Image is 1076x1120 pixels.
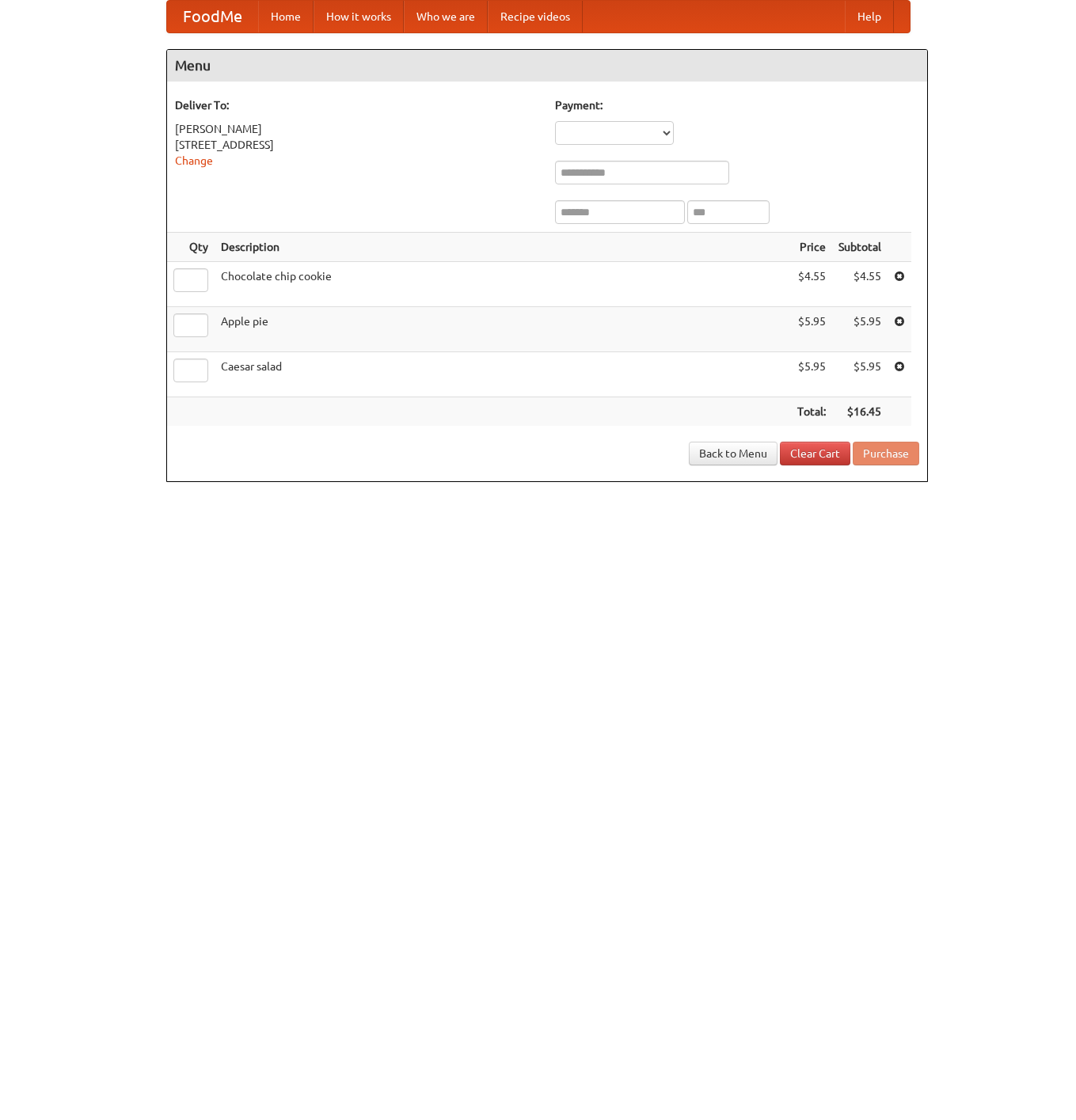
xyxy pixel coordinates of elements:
[167,1,258,32] a: FoodMe
[832,307,888,352] td: $5.95
[404,1,488,32] a: Who we are
[832,262,888,307] td: $4.55
[791,397,832,427] th: Total:
[853,442,919,465] button: Purchase
[689,442,778,465] a: Back to Menu
[555,97,919,113] h5: Payment:
[215,307,791,352] td: Apple pie
[488,1,583,32] a: Recipe videos
[791,352,832,397] td: $5.95
[791,307,832,352] td: $5.95
[791,233,832,262] th: Price
[845,1,894,32] a: Help
[258,1,314,32] a: Home
[791,262,832,307] td: $4.55
[314,1,404,32] a: How it works
[832,397,888,427] th: $16.45
[167,50,927,82] h4: Menu
[175,137,539,153] div: [STREET_ADDRESS]
[175,121,539,137] div: [PERSON_NAME]
[175,97,539,113] h5: Deliver To:
[832,233,888,262] th: Subtotal
[215,233,791,262] th: Description
[175,154,213,167] a: Change
[167,233,215,262] th: Qty
[780,442,850,465] a: Clear Cart
[832,352,888,397] td: $5.95
[215,262,791,307] td: Chocolate chip cookie
[215,352,791,397] td: Caesar salad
